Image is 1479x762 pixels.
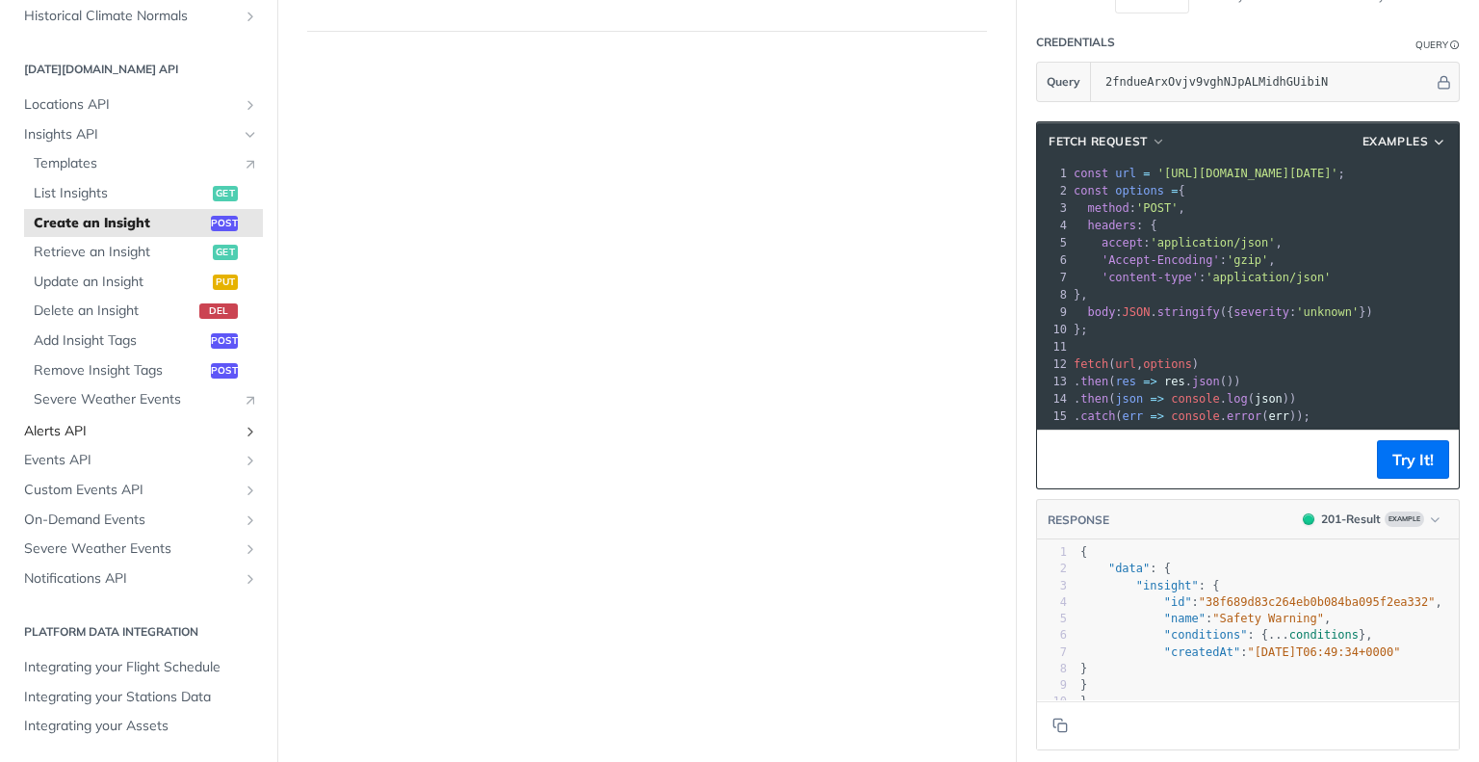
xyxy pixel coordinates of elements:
span: Insights API [24,125,238,145]
span: json [1192,375,1220,388]
div: 12 [1037,355,1070,373]
span: "name" [1164,612,1206,625]
span: "38f689d83c264eb0b084ba095f2ea332" [1199,595,1436,609]
button: Query [1037,63,1091,101]
span: }, [1074,288,1088,302]
span: ; [1074,167,1345,180]
a: On-Demand EventsShow subpages for On-Demand Events [14,506,263,535]
span: get [213,245,238,260]
a: Locations APIShow subpages for Locations API [14,91,263,119]
span: : , [1074,201,1185,215]
span: Add Insight Tags [34,331,206,351]
span: }; [1074,323,1088,336]
a: Remove Insight Tagspost [24,356,263,385]
span: body [1087,305,1115,319]
span: ( , ) [1074,357,1199,371]
a: Alerts APIShow subpages for Alerts API [14,417,263,446]
span: List Insights [34,184,208,203]
button: Hide [1434,72,1454,92]
span: : , [1074,236,1283,250]
span: : , [1074,253,1276,267]
span: Example [1385,512,1424,527]
button: Show subpages for Alerts API [243,424,258,439]
span: res [1115,375,1136,388]
i: Information [1450,40,1460,50]
span: catch [1080,409,1115,423]
button: 201201-ResultExample [1293,510,1449,529]
button: Copy to clipboard [1047,445,1074,474]
div: QueryInformation [1415,38,1460,52]
span: err [1268,409,1289,423]
span: Custom Events API [24,481,238,500]
a: Integrating your Flight Schedule [14,653,263,682]
div: 13 [1037,373,1070,390]
div: 7 [1037,269,1070,286]
span: Alerts API [24,422,238,441]
div: 201 - Result [1321,511,1381,528]
div: 8 [1037,661,1067,677]
span: Remove Insight Tags [34,361,206,381]
i: Link [243,392,258,407]
span: then [1080,375,1108,388]
a: Historical Climate NormalsShow subpages for Historical Climate Normals [14,2,263,31]
span: 'application/json' [1206,271,1331,284]
button: fetch Request [1042,132,1172,151]
div: 7 [1037,644,1067,661]
span: accept [1102,236,1143,250]
span: conditions [1289,628,1359,642]
div: 4 [1037,217,1070,234]
span: : [1074,271,1331,284]
div: 9 [1037,677,1067,694]
span: . ( . ()) [1074,375,1241,388]
span: json [1115,392,1143,406]
button: Show subpages for Events API [243,453,258,468]
span: } [1080,678,1087,692]
span: { [1080,545,1087,559]
a: Integrating your Assets [14,712,263,741]
span: fetch [1074,357,1108,371]
div: 2 [1037,182,1070,199]
span: Locations API [24,95,238,115]
span: "[DATE]T06:49:34+0000" [1247,645,1400,659]
span: Integrating your Stations Data [24,688,258,707]
span: Severe Weather Events [34,390,233,409]
div: 6 [1037,627,1067,644]
span: log [1227,392,1248,406]
span: console [1171,392,1220,406]
span: On-Demand Events [24,511,238,530]
div: Query [1415,38,1448,52]
span: 'unknown' [1296,305,1359,319]
span: . ( . ( )) [1074,392,1296,406]
span: } [1080,662,1087,675]
span: : { [1080,562,1171,575]
span: Notifications API [24,569,238,589]
div: 4 [1037,594,1067,611]
span: : , [1080,612,1331,625]
span: : { [1074,219,1157,232]
span: : [1080,645,1400,659]
span: '[URL][DOMAIN_NAME][DATE]' [1157,167,1338,180]
div: 8 [1037,286,1070,303]
span: url [1115,167,1136,180]
span: "insight" [1136,579,1199,592]
span: then [1080,392,1108,406]
span: 201 [1303,513,1314,525]
h2: Platform DATA integration [14,623,263,641]
a: Severe Weather EventsLink [24,385,263,414]
a: Notifications APIShow subpages for Notifications API [14,565,263,593]
span: 'gzip' [1227,253,1268,267]
button: Show subpages for Historical Climate Normals [243,9,258,24]
button: Show subpages for Custom Events API [243,483,258,498]
a: Severe Weather EventsShow subpages for Severe Weather Events [14,535,263,564]
span: = [1171,184,1178,197]
button: Copy to clipboard [1047,711,1074,740]
a: List Insightsget [24,179,263,208]
span: : , [1080,595,1442,609]
span: post [211,333,238,349]
a: Delete an Insightdel [24,297,263,326]
span: 'application/json' [1151,236,1276,250]
button: Show subpages for Locations API [243,97,258,113]
a: Retrieve an Insightget [24,238,263,267]
button: Show subpages for Severe Weather Events [243,541,258,557]
div: 1 [1037,544,1067,561]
